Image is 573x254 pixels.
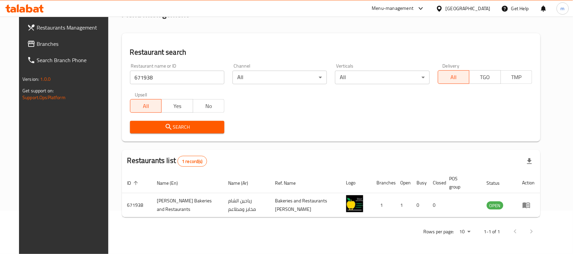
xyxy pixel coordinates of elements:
a: Search Branch Phone [22,52,115,68]
td: 1 [371,193,395,217]
img: Ryaheen Alsham Bakeries and Restaurants [346,195,363,212]
button: TGO [469,70,501,84]
td: Bakeries and Restaurants [PERSON_NAME] [270,193,340,217]
span: Version: [22,75,39,84]
th: Action [517,173,540,193]
button: TMP [501,70,532,84]
span: Search [135,123,219,131]
span: Branches [37,40,109,48]
button: Search [130,121,224,133]
div: Rows per page: [457,227,473,237]
th: Open [395,173,411,193]
div: Menu [522,201,535,209]
span: TMP [504,72,530,82]
th: Closed [428,173,444,193]
a: Restaurants Management [22,19,115,36]
span: Ref. Name [275,179,304,187]
div: Total records count [178,156,207,167]
div: All [335,71,429,84]
button: All [438,70,469,84]
button: All [130,99,162,113]
div: All [233,71,327,84]
th: Branches [371,173,395,193]
button: Yes [161,99,193,113]
span: POS group [449,175,473,191]
td: 671938 [122,193,152,217]
span: 1.0.0 [40,75,51,84]
td: [PERSON_NAME] Bakeries and Restaurants [152,193,223,217]
span: Restaurants Management [37,23,109,32]
div: OPEN [487,201,503,210]
span: m [561,5,565,12]
span: Status [487,179,509,187]
span: 1 record(s) [178,158,207,165]
span: Yes [164,101,190,111]
table: enhanced table [122,173,540,217]
p: 1-1 of 1 [484,228,500,236]
span: Search Branch Phone [37,56,109,64]
label: Delivery [443,64,460,68]
span: No [196,101,222,111]
span: Name (Ar) [228,179,257,187]
span: OPEN [487,202,503,210]
button: No [193,99,224,113]
div: Menu-management [372,4,414,13]
a: Support.OpsPlatform [22,93,66,102]
label: Upsell [135,92,147,97]
td: رياحين الشام مخابز ومطاعم [223,193,270,217]
h2: Menu management [122,9,189,20]
span: Get support on: [22,86,54,95]
span: ID [127,179,140,187]
span: TGO [472,72,498,82]
td: 0 [411,193,428,217]
h2: Restaurants list [127,156,207,167]
span: Name (En) [157,179,187,187]
p: Rows per page: [424,228,454,236]
input: Search for restaurant name or ID.. [130,71,224,84]
span: All [441,72,467,82]
div: [GEOGRAPHIC_DATA] [446,5,491,12]
div: Export file [521,153,538,169]
td: 1 [395,193,411,217]
a: Branches [22,36,115,52]
th: Logo [341,173,371,193]
span: All [133,101,159,111]
td: 0 [428,193,444,217]
h2: Restaurant search [130,47,532,57]
th: Busy [411,173,428,193]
